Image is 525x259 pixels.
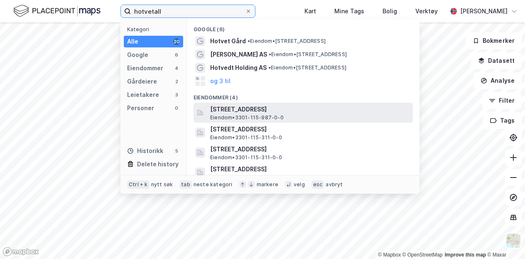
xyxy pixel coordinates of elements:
[127,63,163,73] div: Eiendommer
[294,181,305,188] div: velg
[483,112,522,129] button: Tags
[334,6,364,16] div: Mine Tags
[269,51,271,57] span: •
[127,50,148,60] div: Google
[127,90,159,100] div: Leietakere
[127,180,150,189] div: Ctrl + k
[210,49,267,59] span: [PERSON_NAME] AS
[187,88,420,103] div: Eiendommer (4)
[210,114,284,121] span: Eiendom • 3301-115-987-0-0
[210,144,410,154] span: [STREET_ADDRESS]
[483,219,525,259] div: Kontrollprogram for chat
[179,180,192,189] div: tab
[173,78,180,85] div: 2
[210,76,231,86] button: og 3 til
[257,181,278,188] div: markere
[127,146,163,156] div: Historikk
[173,38,180,45] div: 20
[187,20,420,35] div: Google (6)
[173,52,180,58] div: 6
[2,247,39,257] a: Mapbox homepage
[173,65,180,72] div: 4
[127,37,138,47] div: Alle
[173,91,180,98] div: 3
[378,252,401,258] a: Mapbox
[13,4,101,18] img: logo.f888ab2527a4732fd821a326f86c7f29.svg
[402,252,443,258] a: OpenStreetMap
[210,63,267,73] span: Hotvedt Holding AS
[471,52,522,69] button: Datasett
[210,134,282,141] span: Eiendom • 3301-115-311-0-0
[210,154,282,161] span: Eiendom • 3301-115-311-0-0
[312,180,324,189] div: esc
[268,64,271,71] span: •
[173,148,180,154] div: 5
[482,92,522,109] button: Filter
[415,6,438,16] div: Verktøy
[194,181,233,188] div: neste kategori
[445,252,486,258] a: Improve this map
[210,124,410,134] span: [STREET_ADDRESS]
[131,5,245,17] input: Søk på adresse, matrikkel, gårdeiere, leietakere eller personer
[248,38,250,44] span: •
[248,38,326,44] span: Eiendom • [STREET_ADDRESS]
[127,103,154,113] div: Personer
[269,51,347,58] span: Eiendom • [STREET_ADDRESS]
[304,6,316,16] div: Kart
[127,26,183,32] div: Kategori
[383,6,397,16] div: Bolig
[210,104,410,114] span: [STREET_ADDRESS]
[173,105,180,111] div: 0
[210,164,410,174] span: [STREET_ADDRESS]
[268,64,346,71] span: Eiendom • [STREET_ADDRESS]
[460,6,508,16] div: [PERSON_NAME]
[210,36,246,46] span: Hotvet Gård
[326,181,343,188] div: avbryt
[151,181,173,188] div: nytt søk
[127,76,157,86] div: Gårdeiere
[210,174,282,181] span: Eiendom • 3301-115-311-0-0
[473,72,522,89] button: Analyse
[483,219,525,259] iframe: Chat Widget
[466,32,522,49] button: Bokmerker
[137,159,179,169] div: Delete history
